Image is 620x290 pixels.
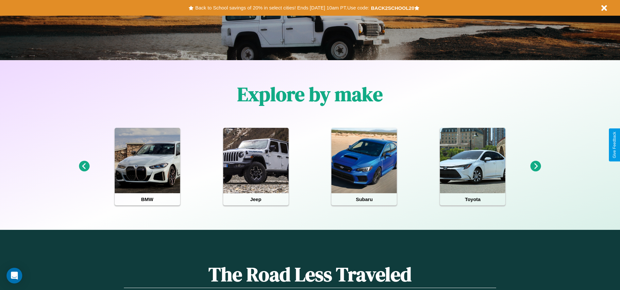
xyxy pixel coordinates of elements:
[237,81,383,108] h1: Explore by make
[440,193,505,205] h4: Toyota
[371,5,414,11] b: BACK2SCHOOL20
[124,261,496,288] h1: The Road Less Traveled
[193,3,371,12] button: Back to School savings of 20% in select cities! Ends [DATE] 10am PT.Use code:
[612,132,617,158] div: Give Feedback
[7,268,22,283] div: Open Intercom Messenger
[115,193,180,205] h4: BMW
[331,193,397,205] h4: Subaru
[223,193,289,205] h4: Jeep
